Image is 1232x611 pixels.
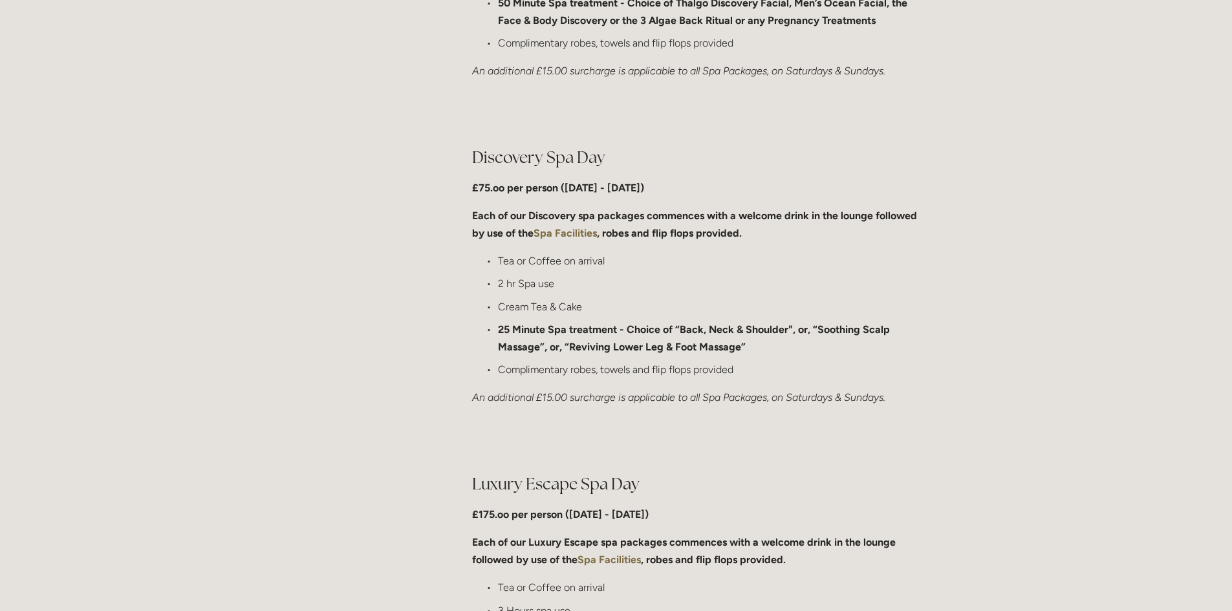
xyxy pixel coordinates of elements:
[498,275,925,292] p: 2 hr Spa use
[597,227,742,239] strong: , robes and flip flops provided.
[472,209,920,239] strong: Each of our Discovery spa packages commences with a welcome drink in the lounge followed by use o...
[472,508,649,520] strong: £175.oo per person ([DATE] - [DATE])
[498,252,925,270] p: Tea or Coffee on arrival
[578,553,641,566] a: Spa Facilities
[498,323,892,353] strong: 25 Minute Spa treatment - Choice of “Back, Neck & Shoulder", or, “Soothing Scalp Massage”, or, “R...
[472,391,885,403] em: An additional £15.00 surcharge is applicable to all Spa Packages, on Saturdays & Sundays.
[472,473,925,495] h2: Luxury Escape Spa Day
[498,34,925,52] p: Complimentary robes, towels and flip flops provided
[472,65,885,77] em: An additional £15.00 surcharge is applicable to all Spa Packages, on Saturdays & Sundays.
[498,579,925,596] p: Tea or Coffee on arrival
[472,146,925,169] h2: Discovery Spa Day
[641,553,786,566] strong: , robes and flip flops provided.
[498,298,925,316] p: Cream Tea & Cake
[498,361,925,378] p: Complimentary robes, towels and flip flops provided
[534,227,597,239] a: Spa Facilities
[472,182,644,194] strong: £75.oo per person ([DATE] - [DATE])
[472,536,898,566] strong: Each of our Luxury Escape spa packages commences with a welcome drink in the lounge followed by u...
